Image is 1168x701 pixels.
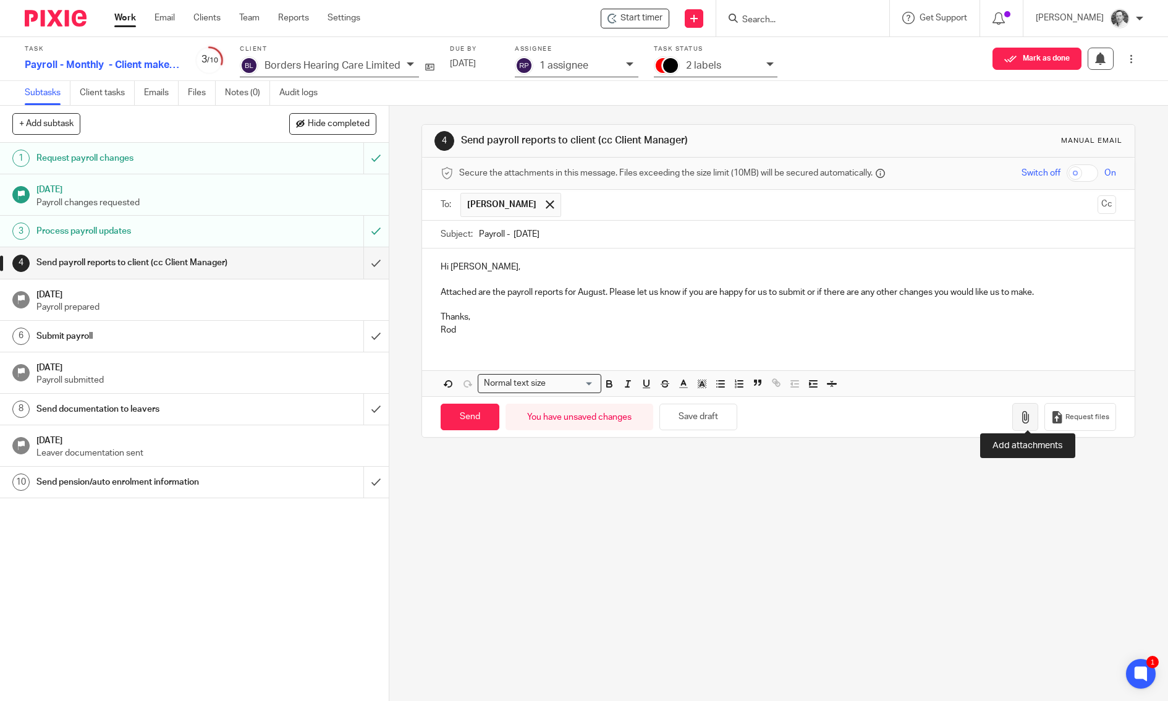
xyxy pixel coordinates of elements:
div: 4 [12,255,30,272]
a: Clients [193,12,221,24]
div: Search for option [478,374,601,393]
button: Save draft [659,404,737,430]
h1: Send pension/auto enrolment information [36,473,247,491]
span: Get Support [920,14,967,22]
a: Client tasks [80,81,135,105]
span: Start timer [620,12,662,25]
img: svg%3E [240,56,258,75]
h1: [DATE] [36,431,376,447]
a: Files [188,81,216,105]
h1: Process payroll updates [36,222,247,240]
a: Team [239,12,260,24]
p: Payroll prepared [36,301,376,313]
a: Work [114,12,136,24]
label: Due by [450,45,499,53]
h1: Send payroll reports to client (cc Client Manager) [461,134,805,147]
div: 1 [12,150,30,167]
p: Thanks, [441,311,1116,323]
span: Secure the attachments in this message. Files exceeding the size limit (10MB) will be secured aut... [459,167,873,179]
span: [PERSON_NAME] [467,198,536,211]
small: /10 [207,57,218,64]
p: Payroll submitted [36,374,376,386]
button: Cc [1098,195,1116,214]
div: 3 [12,223,30,240]
h1: [DATE] [36,286,376,301]
img: Rod%202%20Small.jpg [1110,9,1130,28]
div: 8 [12,401,30,418]
label: Assignee [515,45,638,53]
div: Borders Hearing Care Limited - Payroll - Monthly - Client makes payments [601,9,669,28]
label: Client [240,45,434,53]
input: Send [441,404,499,430]
img: svg%3E [515,56,533,75]
span: Normal text size [481,377,548,390]
span: Switch off [1022,167,1060,179]
h1: Send payroll reports to client (cc Client Manager) [36,253,247,272]
input: Search [741,15,852,26]
h1: Send documentation to leavers [36,400,247,418]
label: To: [441,198,454,211]
div: 1 [1146,656,1159,668]
p: Payroll changes requested [36,197,376,209]
div: 10 [12,474,30,491]
a: Audit logs [279,81,327,105]
a: Emails [144,81,179,105]
button: Request files [1044,403,1116,431]
input: Search for option [549,377,594,390]
p: [PERSON_NAME] [1036,12,1104,24]
p: 2 labels [686,60,721,71]
button: + Add subtask [12,113,80,134]
h1: [DATE] [36,359,376,374]
div: Manual email [1061,136,1122,146]
h1: Submit payroll [36,327,247,346]
span: Hide completed [308,119,370,129]
a: Settings [328,12,360,24]
span: [DATE] [450,59,476,68]
span: Request files [1065,412,1109,422]
a: Email [154,12,175,24]
div: 4 [434,131,454,151]
div: 6 [12,328,30,345]
span: On [1104,167,1116,179]
h1: [DATE] [36,181,376,196]
img: Pixie [25,10,87,27]
p: Attached are the payroll reports for August. Please let us know if you are happy for us to submit... [441,286,1116,299]
p: Borders Hearing Care Limited [264,60,400,71]
button: Mark as done [992,48,1081,70]
a: Subtasks [25,81,70,105]
h1: Request payroll changes [36,149,247,168]
button: Hide completed [289,113,376,134]
label: Subject: [441,228,473,240]
p: Leaver documentation sent [36,447,376,459]
p: 1 assignee [540,60,588,71]
a: Notes (0) [225,81,270,105]
p: Rod [441,324,1116,336]
label: Task [25,45,179,53]
a: Reports [278,12,309,24]
label: Task status [654,45,777,53]
p: Hi [PERSON_NAME], [441,261,1116,273]
div: 3 [195,53,224,67]
span: Mark as done [1023,54,1070,63]
div: You have unsaved changes [506,404,653,430]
